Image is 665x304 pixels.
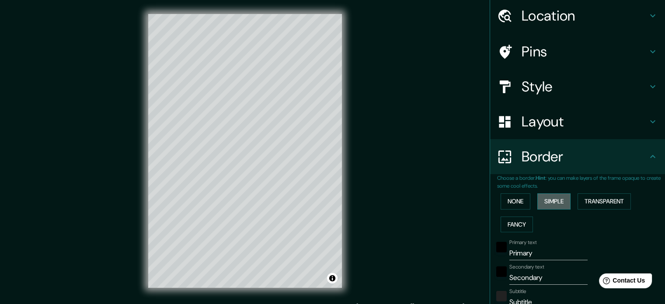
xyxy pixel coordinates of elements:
button: Simple [537,193,571,210]
p: Choose a border. : you can make layers of the frame opaque to create some cool effects. [497,174,665,190]
button: black [496,242,507,252]
iframe: Help widget launcher [587,270,655,294]
button: None [501,193,530,210]
div: Pins [490,34,665,69]
div: Layout [490,104,665,139]
label: Subtitle [509,288,526,295]
div: Border [490,139,665,174]
label: Secondary text [509,263,544,271]
h4: Layout [522,113,648,130]
div: Style [490,69,665,104]
button: black [496,266,507,277]
h4: Style [522,78,648,95]
b: Hint [536,175,546,182]
h4: Pins [522,43,648,60]
button: Transparent [578,193,631,210]
label: Primary text [509,239,536,246]
button: color-222222 [496,291,507,301]
h4: Location [522,7,648,24]
h4: Border [522,148,648,165]
button: Toggle attribution [327,273,338,283]
button: Fancy [501,217,533,233]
